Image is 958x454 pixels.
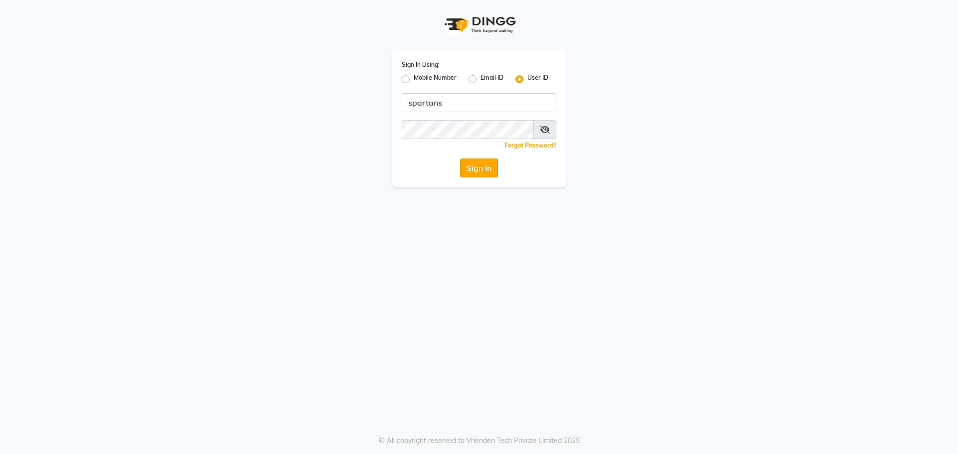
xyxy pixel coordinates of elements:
[414,73,457,85] label: Mobile Number
[504,142,556,149] a: Forgot Password?
[402,60,440,69] label: Sign In Using:
[527,73,548,85] label: User ID
[439,10,519,39] img: logo1.svg
[480,73,503,85] label: Email ID
[402,93,556,112] input: Username
[460,158,498,177] button: Sign In
[402,120,534,139] input: Username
